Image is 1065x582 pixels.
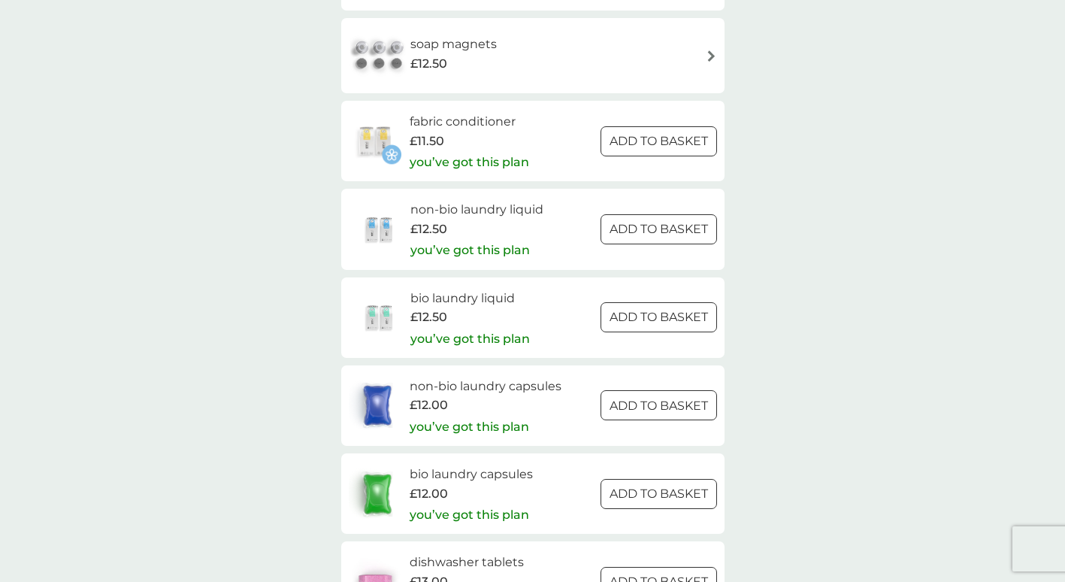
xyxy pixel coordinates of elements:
[410,465,533,484] h6: bio laundry capsules
[349,203,410,256] img: non-bio laundry liquid
[349,115,401,168] img: fabric conditioner
[410,377,561,396] h6: non-bio laundry capsules
[410,329,530,349] p: you’ve got this plan
[410,220,447,239] span: £12.50
[410,417,529,437] p: you’ve got this plan
[410,505,529,525] p: you’ve got this plan
[410,35,497,54] h6: soap magnets
[601,479,717,509] button: ADD TO BASKET
[349,468,406,520] img: bio laundry capsules
[410,553,529,572] h6: dishwasher tablets
[601,390,717,420] button: ADD TO BASKET
[349,29,410,82] img: soap magnets
[410,241,530,260] p: you’ve got this plan
[410,200,543,220] h6: non-bio laundry liquid
[410,396,448,415] span: £12.00
[610,308,708,327] p: ADD TO BASKET
[610,220,708,239] p: ADD TO BASKET
[410,484,448,504] span: £12.00
[410,54,447,74] span: £12.50
[601,302,717,332] button: ADD TO BASKET
[410,289,530,308] h6: bio laundry liquid
[410,112,529,132] h6: fabric conditioner
[601,126,717,156] button: ADD TO BASKET
[706,50,717,62] img: arrow right
[610,396,708,416] p: ADD TO BASKET
[410,132,444,151] span: £11.50
[349,379,406,432] img: non-bio laundry capsules
[349,291,410,344] img: bio laundry liquid
[410,308,447,327] span: £12.50
[601,214,717,244] button: ADD TO BASKET
[410,153,529,172] p: you’ve got this plan
[610,484,708,504] p: ADD TO BASKET
[610,132,708,151] p: ADD TO BASKET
